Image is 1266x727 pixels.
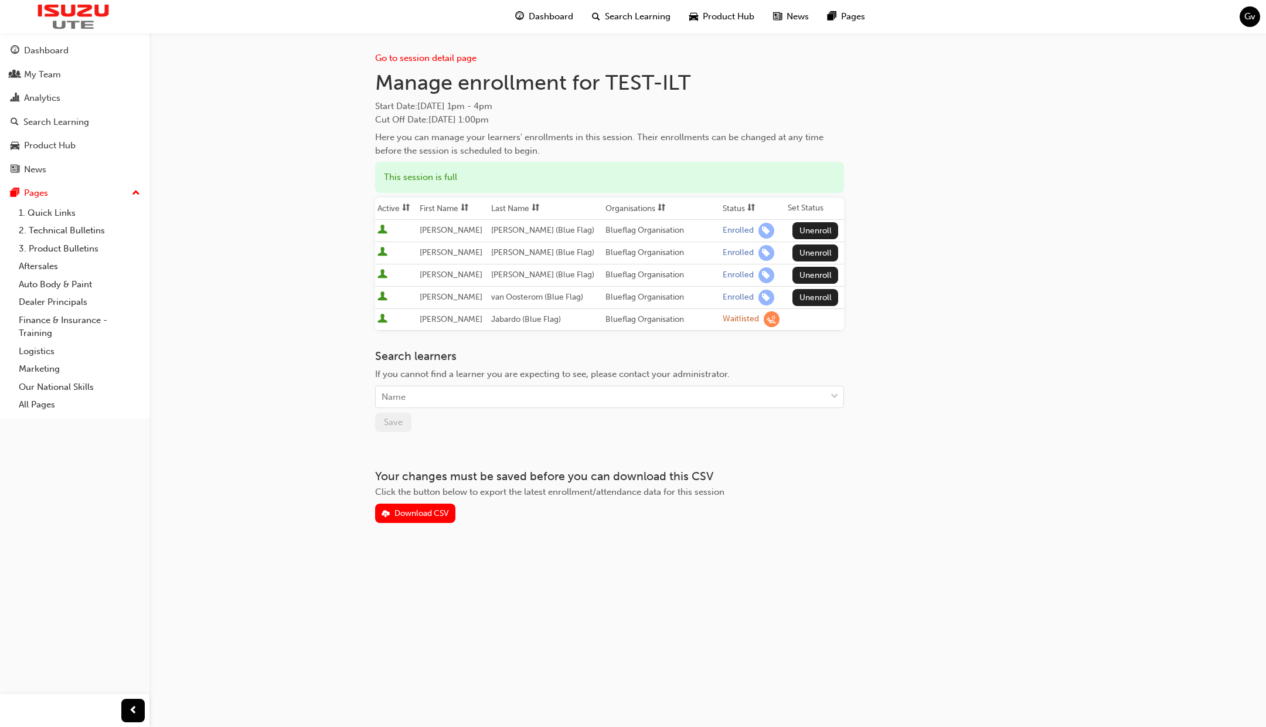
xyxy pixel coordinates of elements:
[6,4,141,29] img: dingo
[377,247,387,259] span: User is active
[529,10,573,23] span: Dashboard
[491,225,594,235] span: [PERSON_NAME] (Blue Flag)
[11,70,19,80] span: people-icon
[14,360,145,378] a: Marketing
[491,314,561,324] span: Jabardo (Blue Flag)
[375,198,417,220] th: Toggle SortBy
[420,270,482,280] span: [PERSON_NAME]
[532,203,540,213] span: sorting-icon
[14,311,145,342] a: Finance & Insurance - Training
[792,244,838,261] button: Unenroll
[24,139,76,152] div: Product Hub
[24,186,48,200] div: Pages
[723,225,754,236] div: Enrolled
[132,186,140,201] span: up-icon
[5,182,145,204] button: Pages
[14,293,145,311] a: Dealer Principals
[23,115,89,129] div: Search Learning
[818,5,874,29] a: pages-iconPages
[461,203,469,213] span: sorting-icon
[758,223,774,239] span: learningRecordVerb_ENROLL-icon
[605,313,718,327] div: Blueflag Organisation
[375,349,844,363] h3: Search learners
[792,267,838,284] button: Unenroll
[24,91,60,105] div: Analytics
[831,389,839,405] span: down-icon
[658,203,666,213] span: sorting-icon
[420,247,482,257] span: [PERSON_NAME]
[375,470,844,483] h3: Your changes must be saved before you can download this CSV
[489,198,603,220] th: Toggle SortBy
[11,188,19,199] span: pages-icon
[375,131,844,157] div: Here you can manage your learners' enrollments in this session. Their enrollments can be changed ...
[680,5,764,29] a: car-iconProduct Hub
[605,10,671,23] span: Search Learning
[375,487,724,497] span: Click the button below to export the latest enrollment/attendance data for this session
[24,44,69,57] div: Dashboard
[394,508,449,518] div: Download CSV
[758,245,774,261] span: learningRecordVerb_ENROLL-icon
[723,270,754,281] div: Enrolled
[14,204,145,222] a: 1. Quick Links
[605,291,718,304] div: Blueflag Organisation
[605,224,718,237] div: Blueflag Organisation
[11,117,19,128] span: search-icon
[828,9,836,24] span: pages-icon
[723,247,754,259] div: Enrolled
[723,314,759,325] div: Waitlisted
[14,240,145,258] a: 3. Product Bulletins
[491,247,594,257] span: [PERSON_NAME] (Blue Flag)
[747,203,755,213] span: sorting-icon
[792,289,838,306] button: Unenroll
[5,111,145,133] a: Search Learning
[375,100,844,113] span: Start Date :
[11,93,19,104] span: chart-icon
[384,417,403,427] span: Save
[14,257,145,276] a: Aftersales
[24,68,61,81] div: My Team
[377,225,387,236] span: User is active
[375,413,411,432] button: Save
[382,509,390,519] span: download-icon
[417,198,489,220] th: Toggle SortBy
[5,64,145,86] a: My Team
[583,5,680,29] a: search-iconSearch Learning
[14,378,145,396] a: Our National Skills
[773,9,782,24] span: news-icon
[11,165,19,175] span: news-icon
[506,5,583,29] a: guage-iconDashboard
[764,311,780,327] span: learningRecordVerb_WAITLIST-icon
[375,70,844,96] h1: Manage enrollment for TEST-ILT
[375,53,477,63] a: Go to session detail page
[720,198,785,220] th: Toggle SortBy
[491,292,583,302] span: van Oosterom (Blue Flag)
[24,163,46,176] div: News
[420,292,482,302] span: [PERSON_NAME]
[1240,6,1260,27] button: Gv
[758,267,774,283] span: learningRecordVerb_ENROLL-icon
[605,246,718,260] div: Blueflag Organisation
[14,396,145,414] a: All Pages
[792,222,838,239] button: Unenroll
[377,269,387,281] span: User is active
[420,225,482,235] span: [PERSON_NAME]
[605,269,718,282] div: Blueflag Organisation
[14,276,145,294] a: Auto Body & Paint
[592,9,600,24] span: search-icon
[377,314,387,325] span: User is active
[5,159,145,181] a: News
[420,314,482,324] span: [PERSON_NAME]
[417,101,492,111] span: [DATE] 1pm - 4pm
[382,390,406,404] div: Name
[758,290,774,305] span: learningRecordVerb_ENROLL-icon
[129,704,138,718] span: prev-icon
[787,10,809,23] span: News
[375,162,844,193] div: This session is full
[375,369,730,379] span: If you cannot find a learner you are expecting to see, please contact your administrator.
[14,222,145,240] a: 2. Technical Bulletins
[603,198,720,220] th: Toggle SortBy
[515,9,524,24] span: guage-icon
[11,141,19,151] span: car-icon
